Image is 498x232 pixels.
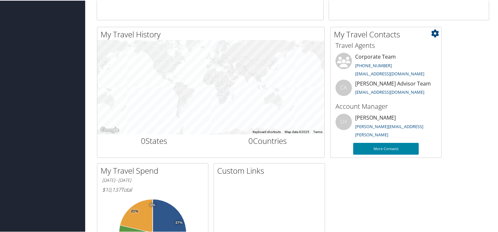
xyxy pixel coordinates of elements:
span: Map data ©2025 [285,129,309,133]
li: [PERSON_NAME] [332,113,440,140]
h2: Custom Links [217,164,325,176]
tspan: 21% [131,209,138,213]
li: Corporate Team [332,52,440,79]
img: Google [99,125,121,134]
button: Keyboard shortcuts [253,129,281,134]
h6: Total [102,185,203,193]
h2: My Travel Spend [101,164,208,176]
h3: Account Manager [335,101,436,110]
h2: My Travel Contacts [334,28,441,39]
a: Terms (opens in new tab) [313,129,322,133]
span: 0 [248,135,253,145]
li: [PERSON_NAME] Advisor Team [332,79,440,100]
tspan: 0% [150,203,155,206]
span: $10,137 [102,185,121,193]
a: [PERSON_NAME][EMAIL_ADDRESS][PERSON_NAME] [355,123,423,137]
div: LH [335,113,352,129]
a: Open this area in Google Maps (opens a new window) [99,125,121,134]
span: 0 [141,135,145,145]
tspan: 37% [175,220,182,224]
h2: Countries [216,135,320,146]
h2: My Travel History [101,28,324,39]
h6: [DATE] - [DATE] [102,177,203,183]
a: More Contacts [353,142,419,154]
a: [EMAIL_ADDRESS][DOMAIN_NAME] [355,88,424,94]
div: CA [335,79,352,95]
h3: Travel Agents [335,40,436,49]
a: [EMAIL_ADDRESS][DOMAIN_NAME] [355,70,424,76]
h2: States [102,135,206,146]
a: [PHONE_NUMBER] [355,62,392,68]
